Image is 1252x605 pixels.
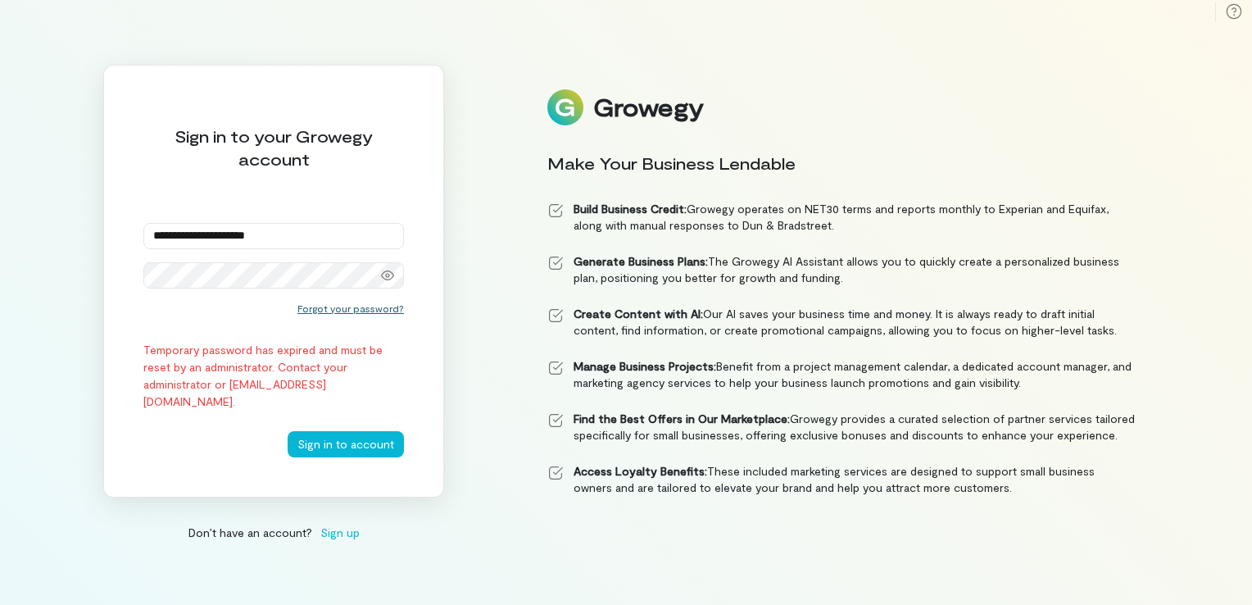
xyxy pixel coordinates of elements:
strong: Find the Best Offers in Our Marketplace: [574,412,790,425]
span: Sign up [320,524,360,541]
strong: Manage Business Projects: [574,359,716,373]
strong: Generate Business Plans: [574,254,708,268]
li: Growegy operates on NET30 terms and reports monthly to Experian and Equifax, along with manual re... [547,201,1136,234]
div: Temporary password has expired and must be reset by an administrator. Contact your administrator ... [143,341,404,410]
div: Don’t have an account? [103,524,444,541]
strong: Build Business Credit: [574,202,687,216]
strong: Access Loyalty Benefits: [574,464,707,478]
li: These included marketing services are designed to support small business owners and are tailored ... [547,463,1136,496]
li: Our AI saves your business time and money. It is always ready to draft initial content, find info... [547,306,1136,339]
li: Benefit from a project management calendar, a dedicated account manager, and marketing agency ser... [547,358,1136,391]
div: Sign in to your Growegy account [143,125,404,171]
button: Forgot your password? [297,302,404,315]
li: Growegy provides a curated selection of partner services tailored specifically for small business... [547,411,1136,444]
img: Logo [547,89,583,125]
li: The Growegy AI Assistant allows you to quickly create a personalized business plan, positioning y... [547,253,1136,286]
div: Growegy [593,93,703,121]
div: Make Your Business Lendable [547,152,1136,175]
strong: Create Content with AI: [574,307,703,321]
button: Sign in to account [288,431,404,457]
